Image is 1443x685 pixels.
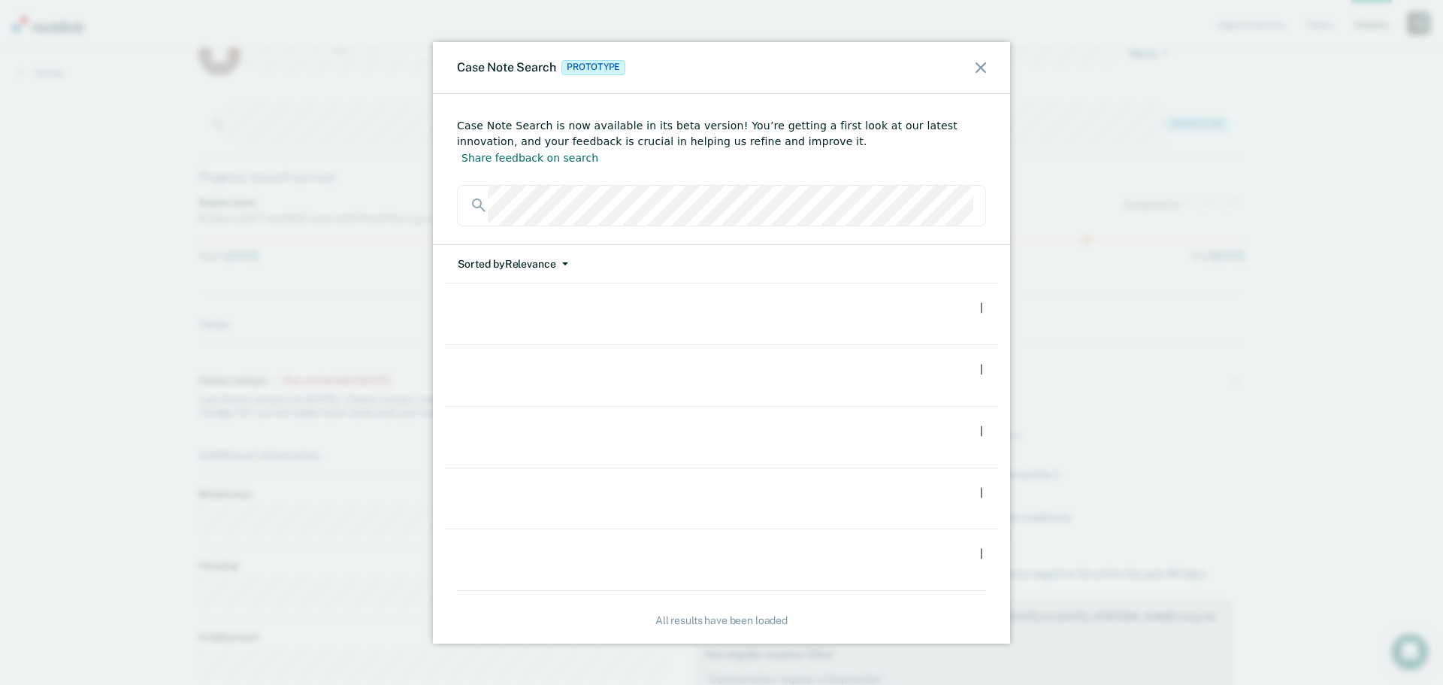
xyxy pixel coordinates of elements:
div: | [980,547,983,560]
div: | [980,486,983,499]
button: Sorted byRelevance [457,245,569,283]
span: Prototype [561,60,625,75]
div: Case Note Search is now available in its beta version! You’re getting a first look at our latest ... [457,118,986,167]
div: | [980,302,983,314]
div: Case Note Search [457,60,628,75]
div: | [980,363,983,376]
div: All results have been loaded [457,590,986,650]
button: Share feedback on search [457,150,603,167]
div: | [980,425,983,438]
